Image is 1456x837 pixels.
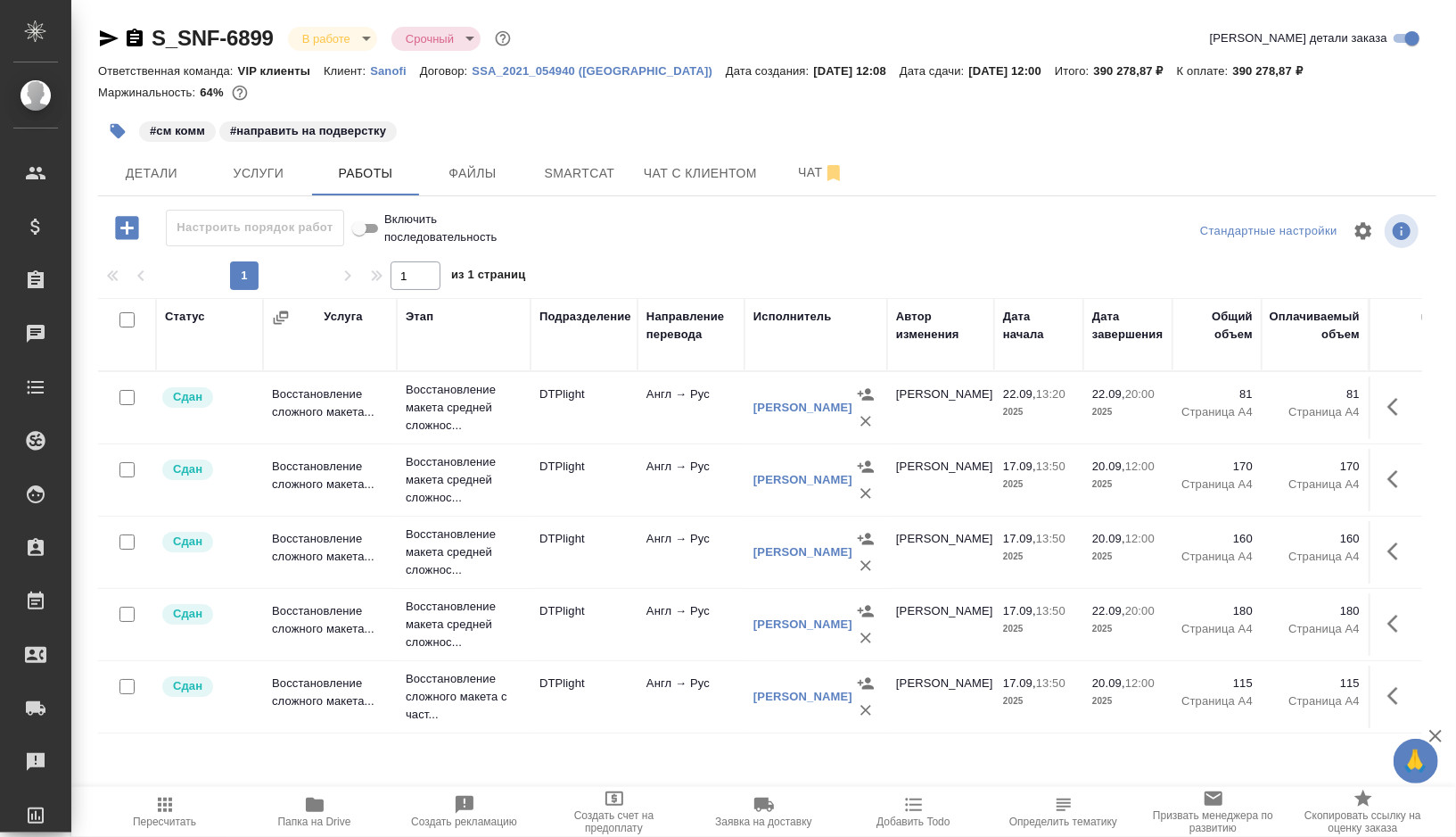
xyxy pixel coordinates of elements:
button: Назначить [852,381,879,408]
p: 160 [1271,530,1360,548]
p: 81 [1271,385,1360,403]
p: 12:00 [1125,676,1155,690]
div: Автор изменения [896,308,985,344]
button: Назначить [852,670,879,697]
button: Здесь прячутся важные кнопки [1377,530,1419,573]
span: Добавить Todo [876,816,950,828]
button: Добавить Todo [839,787,989,837]
a: Sanofi [370,62,420,78]
span: Пересчитать [133,816,196,828]
p: 115 [1181,675,1253,692]
a: S_SNF-6899 [152,26,274,50]
span: Smartcat [537,162,622,185]
button: Назначить [852,598,879,625]
div: Менеджер проверил работу исполнителя, передает ее на следующий этап [160,530,254,554]
p: 2025 [1003,620,1074,638]
div: Дата начала [1003,308,1074,344]
td: DTPlight [531,449,638,511]
span: Чат с клиентом [644,162,757,185]
p: 20.09, [1092,676,1125,690]
td: DTPlight [531,377,638,439]
p: 13:50 [1036,676,1065,690]
div: Общий объем [1181,308,1253,344]
p: [DATE] 12:00 [968,64,1055,78]
p: Маржинальность: [98,86,200,99]
p: Страница А4 [1181,548,1253,566]
button: Заявка на доставку [689,787,839,837]
p: Сдан [173,460,202,478]
span: Детали [109,162,194,185]
button: Назначить [852,453,879,480]
p: 170 [1271,458,1360,476]
a: [PERSON_NAME] [753,401,852,414]
p: 115 [1271,675,1360,692]
button: Здесь прячутся важные кнопки [1377,602,1419,645]
span: направить на подверстку [218,122,399,137]
td: Англ → Рус [638,666,744,728]
td: Восстановление сложного макета... [263,377,397,439]
div: Исполнитель [753,308,832,326]
td: [PERSON_NAME] [887,521,994,584]
p: 390 278,87 ₽ [1233,64,1316,78]
p: Страница А4 [1181,476,1253,493]
div: split button [1196,218,1342,245]
p: 22.09, [1092,387,1125,401]
p: Страница А4 [1271,476,1360,493]
p: Страница А4 [1271,620,1360,638]
button: Скопировать ссылку для ЯМессенджера [98,28,119,49]
p: Договор: [420,64,473,78]
p: [DATE] 12:08 [813,64,900,78]
button: Удалить [852,625,879,651]
span: Включить последовательность [384,211,523,246]
p: Итого: [1055,64,1093,78]
p: Страница А4 [1271,403,1360,421]
p: 390 278,87 ₽ [1094,64,1177,78]
a: SSA_2021_054940 ([GEOGRAPHIC_DATA]) [472,62,726,78]
td: DTPlight [531,666,638,728]
div: Статус [165,308,205,326]
p: Сдан [173,605,202,623]
p: 2025 [1003,476,1074,493]
button: 🙏 [1394,739,1438,783]
p: 2025 [1003,692,1074,710]
td: [PERSON_NAME] [887,593,994,656]
button: Скопировать ссылку [124,28,145,49]
span: [PERSON_NAME] детали заказа [1210,29,1387,47]
span: Чат [778,162,864,184]
p: 12:00 [1125,460,1155,473]
div: Дата завершения [1092,308,1164,344]
p: Сдан [173,677,202,695]
span: Заявка на доставку [715,816,811,828]
p: 20.09, [1092,532,1125,545]
div: Менеджер проверил работу исполнителя, передает ее на следующий этап [160,602,254,626]
p: 170 [1181,458,1253,476]
button: Здесь прячутся важные кнопки [1377,385,1419,428]
button: Доп статусы указывают на важность/срочность заказа [491,27,514,50]
p: 2025 [1003,548,1074,566]
p: 2025 [1092,548,1164,566]
button: Папка на Drive [240,787,390,837]
div: Оплачиваемый объем [1270,308,1360,344]
p: Дата создания: [726,64,813,78]
td: DTPlight [531,593,638,656]
td: [PERSON_NAME] [887,377,994,439]
td: [PERSON_NAME] [887,666,994,728]
span: из 1 страниц [451,264,526,290]
button: Здесь прячутся важные кнопки [1377,675,1419,717]
p: 2025 [1092,692,1164,710]
span: Призвать менеджера по развитию [1149,809,1278,834]
span: Создать счет на предоплату [550,809,679,834]
p: 17.09, [1003,460,1036,473]
p: 81 [1181,385,1253,403]
p: 13:50 [1036,460,1065,473]
p: Ответственная команда: [98,64,238,78]
p: 20:00 [1125,604,1155,617]
p: 180 [1271,602,1360,620]
span: Создать рекламацию [411,816,517,828]
p: Страница А4 [1181,403,1253,421]
p: SSA_2021_054940 ([GEOGRAPHIC_DATA]) [472,64,726,78]
p: 2025 [1092,403,1164,421]
button: Удалить [852,480,879,507]
span: см комм [137,122,218,137]
p: Дата сдачи: [900,64,968,78]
